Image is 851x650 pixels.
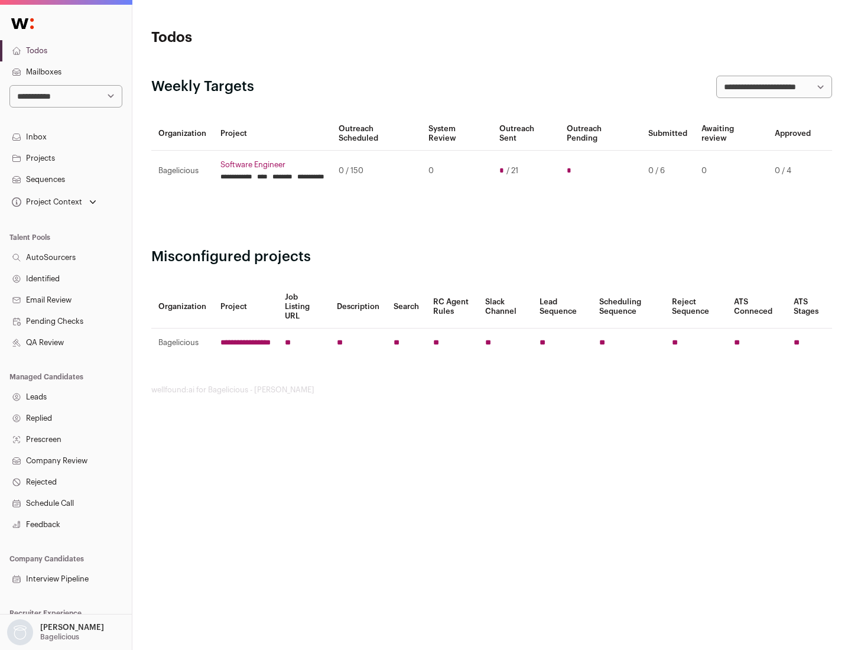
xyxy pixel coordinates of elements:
p: Bagelicious [40,632,79,642]
th: Search [386,285,426,329]
td: 0 / 6 [641,151,694,191]
th: Job Listing URL [278,285,330,329]
th: Organization [151,117,213,151]
p: [PERSON_NAME] [40,623,104,632]
th: Reject Sequence [665,285,727,329]
button: Open dropdown [9,194,99,210]
td: 0 [421,151,492,191]
th: ATS Conneced [727,285,786,329]
th: Scheduling Sequence [592,285,665,329]
th: Project [213,117,332,151]
th: Outreach Pending [560,117,641,151]
footer: wellfound:ai for Bagelicious - [PERSON_NAME] [151,385,832,395]
th: Outreach Sent [492,117,560,151]
h1: Todos [151,28,378,47]
td: Bagelicious [151,151,213,191]
h2: Misconfigured projects [151,248,832,266]
th: Approved [768,117,818,151]
div: Project Context [9,197,82,207]
th: Outreach Scheduled [332,117,421,151]
th: Submitted [641,117,694,151]
th: Project [213,285,278,329]
h2: Weekly Targets [151,77,254,96]
th: Lead Sequence [532,285,592,329]
th: RC Agent Rules [426,285,478,329]
th: ATS Stages [787,285,832,329]
button: Open dropdown [5,619,106,645]
td: 0 / 150 [332,151,421,191]
td: Bagelicious [151,329,213,357]
th: Slack Channel [478,285,532,329]
a: Software Engineer [220,160,324,170]
img: Wellfound [5,12,40,35]
td: 0 [694,151,768,191]
img: nopic.png [7,619,33,645]
th: System Review [421,117,492,151]
th: Description [330,285,386,329]
th: Awaiting review [694,117,768,151]
td: 0 / 4 [768,151,818,191]
th: Organization [151,285,213,329]
span: / 21 [506,166,518,175]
